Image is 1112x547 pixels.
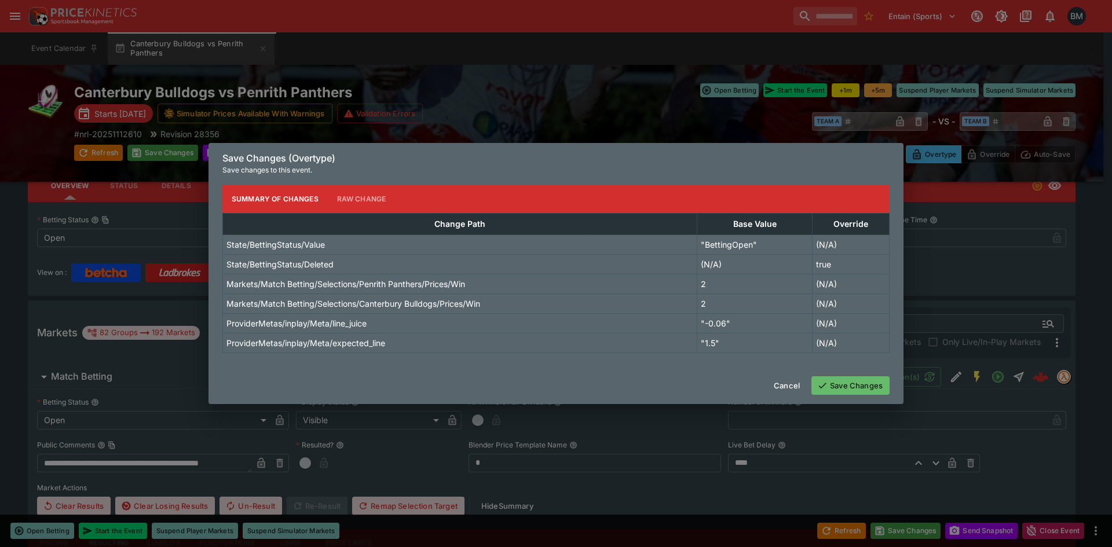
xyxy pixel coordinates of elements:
[813,293,890,313] td: (N/A)
[226,298,480,310] p: Markets/Match Betting/Selections/Canterbury Bulldogs/Prices/Win
[813,254,890,274] td: true
[813,234,890,254] td: (N/A)
[697,213,813,234] th: Base Value
[813,274,890,293] td: (N/A)
[813,333,890,353] td: (N/A)
[697,293,813,313] td: 2
[697,234,813,254] td: "BettingOpen"
[811,376,890,395] button: Save Changes
[226,317,367,329] p: ProviderMetas/inplay/Meta/line_juice
[223,213,697,234] th: Change Path
[697,333,813,353] td: "1.5"
[328,185,396,213] button: Raw Change
[813,313,890,333] td: (N/A)
[697,313,813,333] td: "-0.06"
[697,274,813,293] td: 2
[813,213,890,234] th: Override
[226,258,334,270] p: State/BettingStatus/Deleted
[226,278,465,290] p: Markets/Match Betting/Selections/Penrith Panthers/Prices/Win
[222,164,890,176] p: Save changes to this event.
[226,238,325,251] p: State/BettingStatus/Value
[226,337,385,349] p: ProviderMetas/inplay/Meta/expected_line
[222,185,328,213] button: Summary of Changes
[697,254,813,274] td: (N/A)
[222,152,890,164] h6: Save Changes (Overtype)
[767,376,807,395] button: Cancel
